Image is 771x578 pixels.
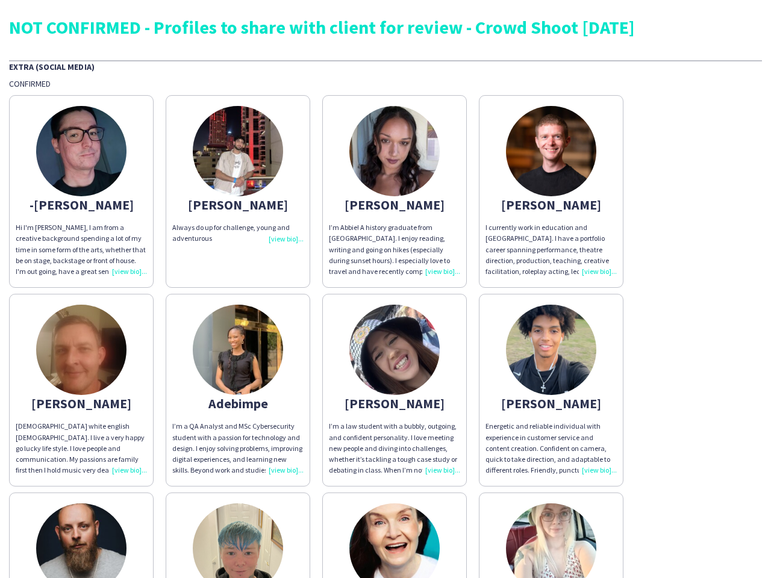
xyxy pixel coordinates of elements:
[193,106,283,196] img: thumb-68c5ac754c32c.jpeg
[16,199,147,210] div: -[PERSON_NAME]
[349,106,440,196] img: thumb-68cc1c58c0818.jpeg
[485,222,617,277] div: I currently work in education and [GEOGRAPHIC_DATA]. I have a portfolio career spanning performan...
[506,305,596,395] img: thumb-68c6cfaef1175.png
[506,106,596,196] img: thumb-68c85513cd2fa.jpg
[485,199,617,210] div: [PERSON_NAME]
[329,421,460,476] div: I’m a law student with a bubbly, outgoing, and confident personality. I love meeting new people a...
[36,305,126,395] img: thumb-68c86f83176a6.jpg
[16,222,147,277] div: Hi I'm [PERSON_NAME], I am from a creative background spending a lot of my time in some form of t...
[329,199,460,210] div: [PERSON_NAME]
[9,78,762,89] div: Confirmed
[172,199,304,210] div: [PERSON_NAME]
[349,305,440,395] img: thumb-68d517cf0afa5.jpeg
[485,398,617,409] div: [PERSON_NAME]
[9,18,762,36] div: NOT CONFIRMED - Profiles to share with client for review - Crowd Shoot [DATE]
[172,421,304,476] div: I’m a QA Analyst and MSc Cybersecurity student with a passion for technology and design. I enjoy ...
[172,398,304,409] div: Adebimpe
[485,421,617,476] div: Energetic and reliable individual with experience in customer service and content creation. Confi...
[329,222,460,277] div: I’m Abbie! A history graduate from [GEOGRAPHIC_DATA]. I enjoy reading, writing and going on hikes...
[329,398,460,409] div: [PERSON_NAME]
[172,222,304,244] div: Always do up for challenge, young and adventurous
[193,305,283,395] img: thumb-68ca9e2bdcb1a.jpeg
[36,106,126,196] img: thumb-68c73658818a7.jpg
[9,60,762,72] div: Extra (Social Media)
[16,421,147,476] div: [DEMOGRAPHIC_DATA] white english [DEMOGRAPHIC_DATA]. I live a very happy go lucky life style. I l...
[16,398,147,409] div: [PERSON_NAME]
